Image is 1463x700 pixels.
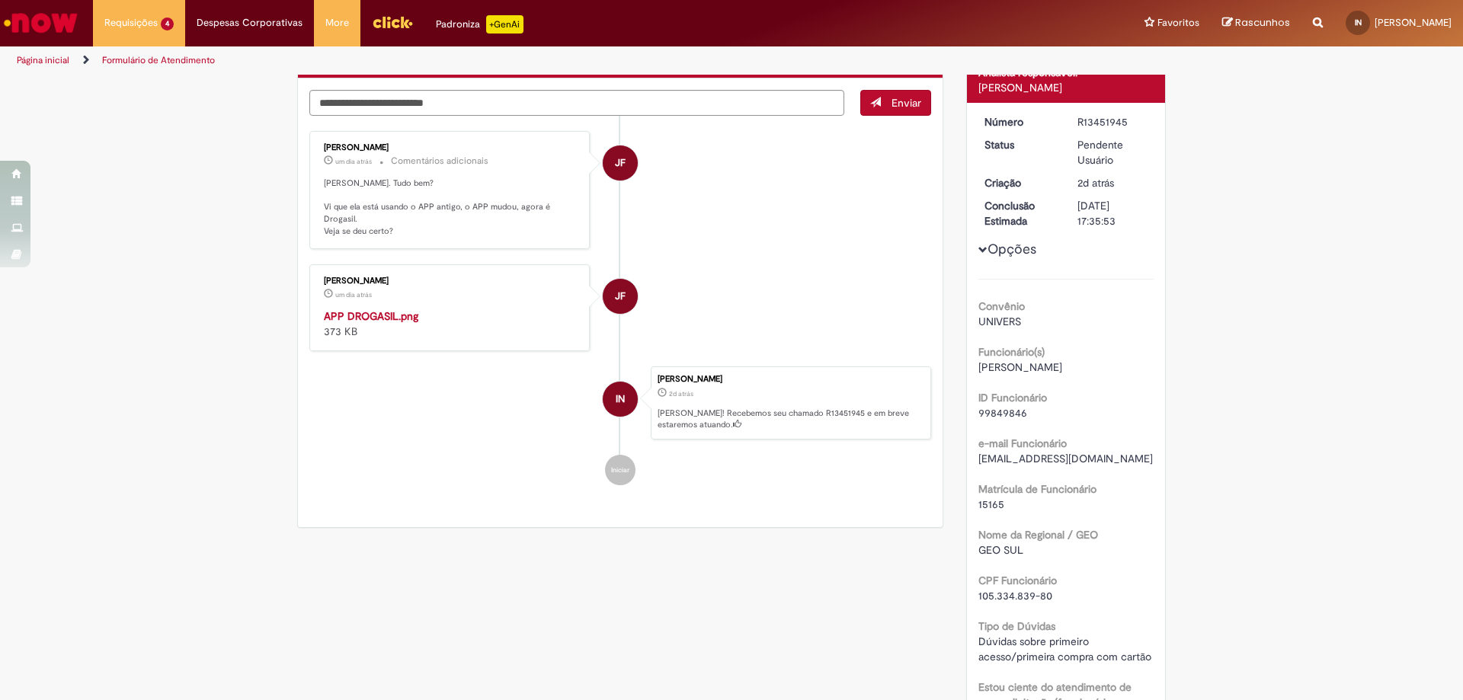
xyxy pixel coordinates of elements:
b: e-mail Funcionário [978,436,1067,450]
p: [PERSON_NAME]! Recebemos seu chamado R13451945 e em breve estaremos atuando. [658,408,923,431]
time: 27/08/2025 11:35:50 [669,389,693,398]
span: 4 [161,18,174,30]
b: ID Funcionário [978,391,1047,404]
span: [PERSON_NAME] [1375,16,1452,29]
span: GEO SUL [978,543,1023,557]
span: IN [1355,18,1362,27]
b: Matrícula de Funcionário [978,482,1096,496]
button: Enviar [860,90,931,116]
img: ServiceNow [2,8,80,38]
time: 27/08/2025 16:43:46 [335,290,372,299]
a: Formulário de Atendimento [102,54,215,66]
p: +GenAi [486,15,523,34]
p: [PERSON_NAME]. Tudo bem? Vi que ela está usando o APP antigo, o APP mudou, agora é Drogasil. Veja... [324,177,578,238]
span: 105.334.839-80 [978,589,1052,603]
span: Rascunhos [1235,15,1290,30]
time: 27/08/2025 16:44:00 [335,157,372,166]
span: Enviar [892,96,921,110]
span: Favoritos [1157,15,1199,30]
span: UNIVERS [978,315,1021,328]
span: Requisições [104,15,158,30]
span: 2d atrás [1077,176,1114,190]
ul: Trilhas de página [11,46,964,75]
div: Jeter Filho [603,279,638,314]
dt: Número [973,114,1067,129]
textarea: Digite sua mensagem aqui... [309,90,844,116]
a: APP DROGASIL.png [324,309,418,323]
span: Despesas Corporativas [197,15,303,30]
div: [PERSON_NAME] [324,143,578,152]
b: Funcionário(s) [978,345,1045,359]
span: 99849846 [978,406,1027,420]
div: Jeter Filho [603,145,638,181]
span: More [325,15,349,30]
div: [PERSON_NAME] [658,375,923,384]
span: JF [615,145,626,181]
span: 15165 [978,497,1004,511]
img: click_logo_yellow_360x200.png [372,11,413,34]
a: Página inicial [17,54,69,66]
dt: Criação [973,175,1067,190]
span: [PERSON_NAME] [978,360,1062,374]
div: R13451945 [1077,114,1148,129]
small: Comentários adicionais [391,155,488,168]
dt: Conclusão Estimada [973,198,1067,229]
div: Padroniza [436,15,523,34]
div: Pendente Usuário [1077,137,1148,168]
div: [PERSON_NAME] [978,80,1154,95]
span: um dia atrás [335,290,372,299]
li: Isabel Hernandes Nunes [309,366,931,439]
div: 373 KB [324,308,578,339]
span: 2d atrás [669,389,693,398]
span: IN [616,381,625,417]
b: Nome da Regional / GEO [978,528,1098,542]
b: Convênio [978,299,1025,313]
b: CPF Funcionário [978,574,1057,587]
div: [DATE] 17:35:53 [1077,198,1148,229]
b: Tipo de Dúvidas [978,619,1055,633]
span: Dúvidas sobre primeiro acesso/primeira compra com cartão [978,634,1151,663]
ul: Histórico de tíquete [309,116,931,500]
time: 27/08/2025 11:35:50 [1077,176,1114,190]
div: [PERSON_NAME] [324,276,578,286]
div: Isabel Hernandes Nunes [603,382,638,417]
span: [EMAIL_ADDRESS][DOMAIN_NAME] [978,452,1153,465]
span: JF [615,278,626,315]
dt: Status [973,137,1067,152]
div: 27/08/2025 11:35:50 [1077,175,1148,190]
a: Rascunhos [1222,16,1290,30]
span: um dia atrás [335,157,372,166]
